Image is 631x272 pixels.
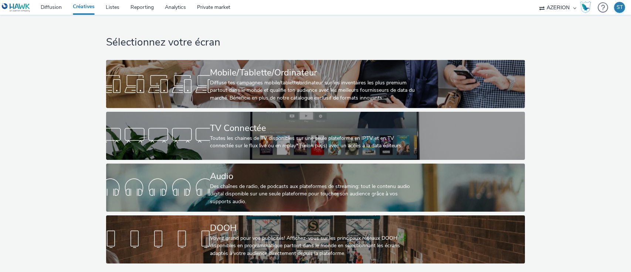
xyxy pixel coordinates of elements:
a: TV ConnectéeToutes les chaines de TV disponibles sur une seule plateforme en IPTV et en TV connec... [106,112,525,160]
img: Hawk Academy [580,1,591,13]
div: Toutes les chaines de TV disponibles sur une seule plateforme en IPTV et en TV connectée sur le f... [210,135,418,150]
div: TV Connectée [210,122,418,135]
div: ST [617,2,623,13]
div: Des chaînes de radio, de podcasts aux plateformes de streaming: tout le contenu audio digital dis... [210,183,418,205]
a: Mobile/Tablette/OrdinateurDiffuse tes campagnes mobile/tablette/ordinateur sur les inventaires le... [106,60,525,108]
div: Voyez grand pour vos publicités! Affichez-vous sur les principaux réseaux DOOH disponibles en pro... [210,235,418,257]
img: undefined Logo [2,3,30,12]
div: DOOH [210,222,418,235]
div: Diffuse tes campagnes mobile/tablette/ordinateur sur les inventaires les plus premium partout dan... [210,79,418,102]
a: AudioDes chaînes de radio, de podcasts aux plateformes de streaming: tout le contenu audio digita... [106,164,525,212]
a: DOOHVoyez grand pour vos publicités! Affichez-vous sur les principaux réseaux DOOH disponibles en... [106,215,525,263]
a: Hawk Academy [580,1,594,13]
div: Mobile/Tablette/Ordinateur [210,66,418,79]
h1: Sélectionnez votre écran [106,36,525,50]
div: Audio [210,170,418,183]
